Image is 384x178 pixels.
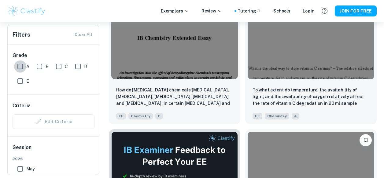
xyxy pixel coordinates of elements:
p: How do benzodiazepine chemicals temazepam, triazolam, flurazepam, estazolam and midazolam, in cer... [116,87,233,107]
span: EE [253,113,262,119]
span: A [26,63,29,70]
span: EE [116,113,126,119]
a: Login [303,8,315,14]
span: E [26,78,29,84]
h6: Filters [13,30,30,39]
span: D [84,63,87,70]
div: Criteria filters are unavailable when searching by topic [13,114,94,129]
button: Help and Feedback [319,6,330,16]
a: Tutoring [238,8,261,14]
a: Schools [273,8,290,14]
span: A [292,113,299,119]
span: 2026 [13,156,94,162]
p: To what extent do temperature, the availability of light, and the availability of oxygen relative... [253,87,369,107]
h6: Session [13,144,94,156]
h6: Grade [13,52,94,59]
p: Exemplars [161,8,189,14]
h6: Criteria [13,102,31,109]
span: C [65,63,68,70]
span: C [155,113,163,119]
button: Please log in to bookmark exemplars [360,134,372,146]
span: Chemistry [265,113,289,119]
span: May [26,166,35,172]
p: Review [201,8,222,14]
button: JOIN FOR FREE [335,5,377,16]
span: B [46,63,49,70]
img: Clastify logo [7,5,46,17]
span: Chemistry [128,113,153,119]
